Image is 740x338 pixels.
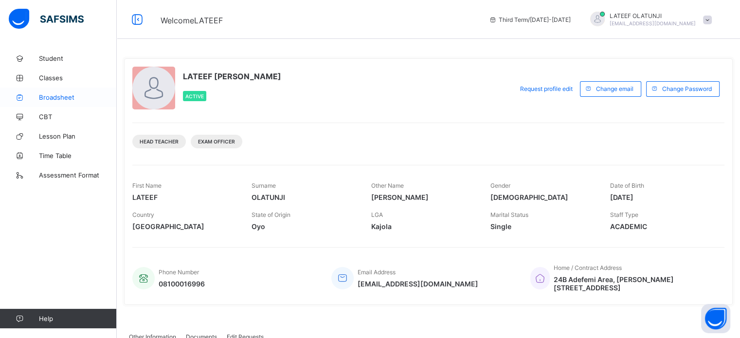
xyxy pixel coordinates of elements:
span: Staff Type [610,211,638,218]
span: Phone Number [159,268,199,276]
span: Single [490,222,595,231]
span: Exam Officer [198,139,235,144]
span: Lesson Plan [39,132,117,140]
span: Gender [490,182,510,189]
span: Assessment Format [39,171,117,179]
span: State of Origin [252,211,290,218]
span: Student [39,54,117,62]
span: Request profile edit [520,85,573,92]
span: [GEOGRAPHIC_DATA] [132,222,237,231]
span: Head Teacher [140,139,179,144]
span: Help [39,315,116,322]
span: Broadsheet [39,93,117,101]
span: session/term information [489,16,571,23]
span: 24B Adefemi Area, [PERSON_NAME][STREET_ADDRESS] [554,275,715,292]
span: [EMAIL_ADDRESS][DOMAIN_NAME] [358,280,478,288]
span: [PERSON_NAME] [371,193,476,201]
span: [DATE] [610,193,715,201]
span: Welcome LATEEF [161,16,223,25]
span: Marital Status [490,211,528,218]
span: ACADEMIC [610,222,715,231]
img: safsims [9,9,84,29]
span: Country [132,211,154,218]
span: Other Name [371,182,404,189]
span: 08100016996 [159,280,205,288]
button: Open asap [701,304,730,333]
span: LATEEF [PERSON_NAME] [183,71,281,81]
span: CBT [39,113,117,121]
span: OLATUNJI [252,193,356,201]
span: Change email [596,85,633,92]
span: Active [185,93,204,99]
span: LATEEF OLATUNJI [610,12,696,19]
span: Date of Birth [610,182,644,189]
span: Surname [252,182,276,189]
span: Home / Contract Address [554,264,622,271]
span: [EMAIL_ADDRESS][DOMAIN_NAME] [610,20,696,26]
span: Change Password [662,85,712,92]
span: Classes [39,74,117,82]
div: LATEEFOLATUNJI [580,12,717,28]
span: LGA [371,211,383,218]
span: Oyo [252,222,356,231]
span: Time Table [39,152,117,160]
span: [DEMOGRAPHIC_DATA] [490,193,595,201]
span: Email Address [358,268,396,276]
span: LATEEF [132,193,237,201]
span: Kajola [371,222,476,231]
span: First Name [132,182,162,189]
